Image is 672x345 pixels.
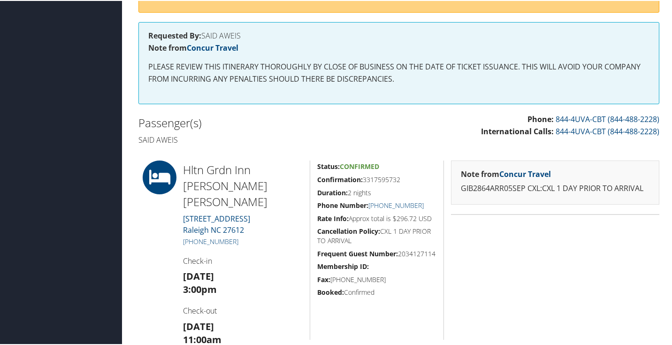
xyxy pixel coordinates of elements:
[317,187,348,196] strong: Duration:
[499,168,551,178] a: Concur Travel
[317,213,436,222] h5: Approx total is $296.72 USD
[368,200,424,209] a: [PHONE_NUMBER]
[461,168,551,178] strong: Note from
[461,182,649,194] p: GIB2864ARR05SEP CXL:CXL 1 DAY PRIOR TO ARRIVAL
[317,226,436,244] h5: CXL 1 DAY PRIOR TO ARRIVAL
[317,174,436,184] h5: 3317595732
[317,274,330,283] strong: Fax:
[317,287,344,296] strong: Booked:
[183,319,214,332] strong: [DATE]
[183,282,217,295] strong: 3:00pm
[317,174,363,183] strong: Confirmation:
[187,42,238,52] a: Concur Travel
[183,161,303,208] h2: Hltn Grdn Inn [PERSON_NAME] [PERSON_NAME]
[317,213,349,222] strong: Rate Info:
[183,213,250,234] a: [STREET_ADDRESS]Raleigh NC 27612
[148,42,238,52] strong: Note from
[183,332,221,345] strong: 11:00am
[556,125,659,136] a: 844-4UVA-CBT (844-488-2228)
[317,248,436,258] h5: 2034127114
[148,60,649,84] p: PLEASE REVIEW THIS ITINERARY THOROUGHLY BY CLOSE OF BUSINESS ON THE DATE OF TICKET ISSUANCE. THIS...
[317,261,369,270] strong: Membership ID:
[317,248,398,257] strong: Frequent Guest Number:
[183,305,303,315] h4: Check-out
[527,113,554,123] strong: Phone:
[317,274,436,284] h5: [PHONE_NUMBER]
[138,134,392,144] h4: Said Aweis
[148,31,649,38] h4: SAID AWEIS
[317,226,380,235] strong: Cancellation Policy:
[183,255,303,265] h4: Check-in
[317,200,368,209] strong: Phone Number:
[183,269,214,282] strong: [DATE]
[340,161,379,170] span: Confirmed
[148,30,201,40] strong: Requested By:
[556,113,659,123] a: 844-4UVA-CBT (844-488-2228)
[183,236,238,245] a: [PHONE_NUMBER]
[138,114,392,130] h2: Passenger(s)
[317,161,340,170] strong: Status:
[317,187,436,197] h5: 2 nights
[317,287,436,296] h5: Confirmed
[481,125,554,136] strong: International Calls:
